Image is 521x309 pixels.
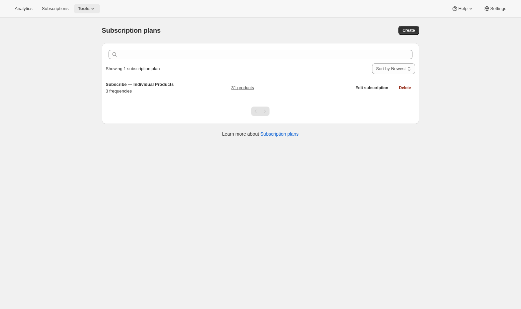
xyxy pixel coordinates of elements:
[15,6,32,11] span: Analytics
[106,81,189,95] div: 3 frequencies
[106,66,160,71] span: Showing 1 subscription plan
[231,85,254,91] a: 31 products
[402,28,415,33] span: Create
[398,26,419,35] button: Create
[251,107,270,116] nav: Pagination
[355,85,388,91] span: Edit subscription
[106,82,174,87] span: Subscribe — Individual Products
[351,83,392,93] button: Edit subscription
[490,6,506,11] span: Settings
[458,6,467,11] span: Help
[11,4,36,13] button: Analytics
[74,4,100,13] button: Tools
[42,6,68,11] span: Subscriptions
[399,85,411,91] span: Delete
[222,131,299,137] p: Learn more about
[480,4,510,13] button: Settings
[38,4,72,13] button: Subscriptions
[102,27,161,34] span: Subscription plans
[448,4,478,13] button: Help
[395,83,415,93] button: Delete
[260,131,299,137] a: Subscription plans
[78,6,90,11] span: Tools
